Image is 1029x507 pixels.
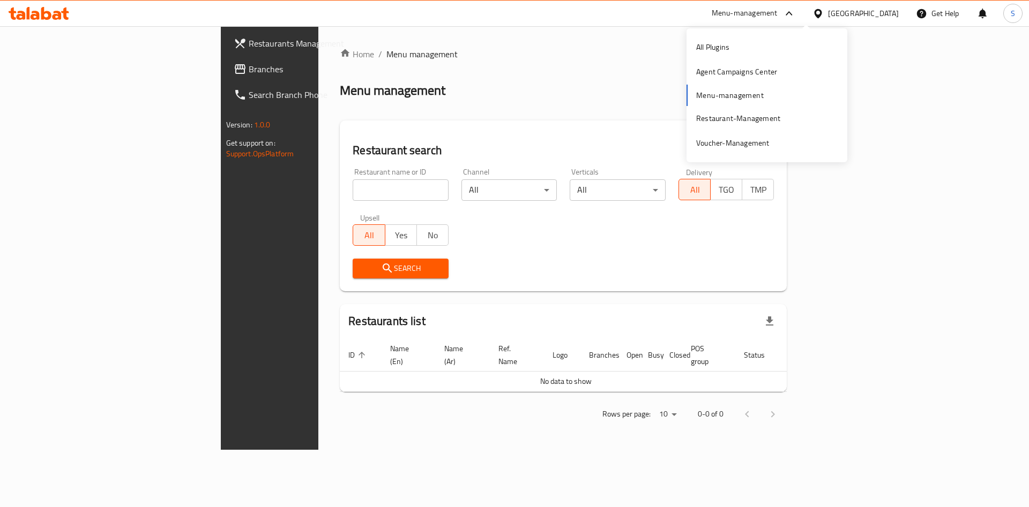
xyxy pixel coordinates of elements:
span: Search Branch Phone [249,88,384,101]
div: Menu-management [712,7,778,20]
label: Delivery [686,168,713,176]
div: [GEOGRAPHIC_DATA] [828,7,899,19]
div: Rows per page: [655,406,681,422]
button: All [353,224,385,246]
button: TGO [710,179,742,200]
h2: Restaurant search [353,142,774,158]
span: Restaurants Management [249,37,384,50]
button: No [416,224,449,246]
p: 0-0 of 0 [698,407,724,421]
div: All [461,179,557,201]
span: Search [361,262,440,275]
span: All [357,228,381,243]
div: Export file [757,308,782,334]
span: Yes [390,228,413,243]
button: Search [353,259,449,278]
label: Upsell [360,214,380,221]
th: Busy [639,339,661,372]
th: Branches [580,339,618,372]
span: POS group [691,342,722,368]
div: All Plugins [696,41,729,53]
span: S [1011,7,1015,19]
button: All [678,179,711,200]
span: TGO [715,182,738,198]
span: Ref. Name [498,342,531,368]
p: Rows per page: [602,407,651,421]
a: Branches [225,56,393,82]
input: Search for restaurant name or ID.. [353,179,449,201]
span: 1.0.0 [254,118,271,132]
span: No [421,228,444,243]
div: Agent Campaigns Center [696,66,777,78]
table: enhanced table [340,339,829,392]
a: Search Branch Phone [225,82,393,108]
span: Name (Ar) [444,342,477,368]
a: Support.OpsPlatform [226,147,294,161]
span: Status [744,349,779,361]
th: Closed [661,339,682,372]
th: Logo [544,339,580,372]
nav: breadcrumb [340,48,787,60]
span: Get support on: [226,136,275,150]
button: Yes [385,224,417,246]
span: All [683,182,706,198]
span: TMP [747,182,770,198]
h2: Menu management [340,82,445,99]
span: Branches [249,63,384,75]
div: All [570,179,666,201]
div: Voucher-Management [696,137,770,149]
div: Restaurant-Management [696,112,780,124]
span: Version: [226,118,252,132]
span: ID [348,349,369,361]
span: Menu management [386,48,458,60]
h2: Restaurants list [348,313,425,329]
span: Name (En) [390,342,423,368]
span: No data to show [540,374,592,388]
button: TMP [742,179,774,200]
a: Restaurants Management [225,31,393,56]
th: Open [618,339,639,372]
